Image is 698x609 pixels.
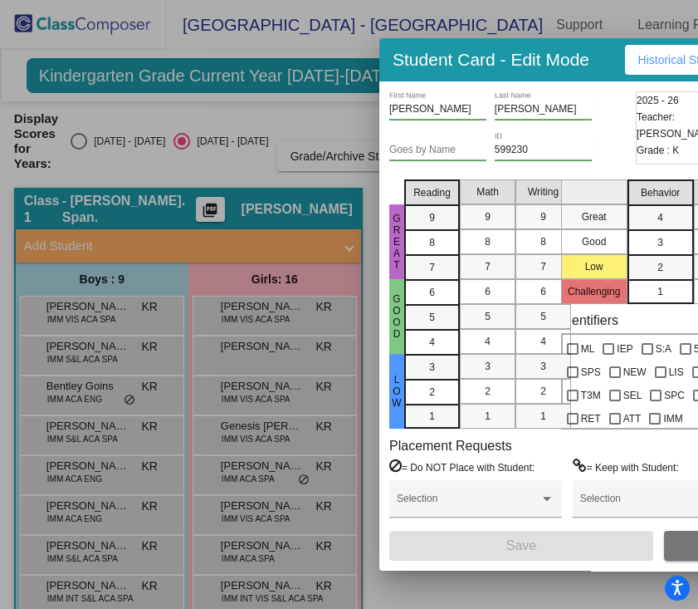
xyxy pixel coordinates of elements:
[389,145,486,156] input: goes by name
[573,459,679,475] label: = Keep with Student:
[540,284,546,299] span: 6
[637,142,679,159] span: Grade : K
[389,531,653,561] button: Save
[485,234,491,249] span: 8
[429,385,435,400] span: 2
[657,260,663,275] span: 2
[540,334,546,349] span: 4
[485,284,491,299] span: 6
[540,409,546,424] span: 1
[540,209,546,224] span: 9
[485,409,491,424] span: 1
[429,260,435,275] span: 7
[581,409,601,429] span: RET
[528,184,559,199] span: Writing
[429,210,435,225] span: 9
[617,339,632,359] span: IEP
[581,339,595,359] span: ML
[637,92,679,109] span: 2025 - 26
[485,384,491,399] span: 2
[389,293,404,340] span: Good
[495,145,592,156] input: Enter ID
[623,409,642,429] span: ATT
[485,334,491,349] span: 4
[581,386,601,405] span: T3M
[413,185,451,200] span: Reading
[657,235,663,250] span: 3
[540,359,546,374] span: 3
[506,538,536,553] span: Save
[429,409,435,424] span: 1
[485,309,491,324] span: 5
[540,309,546,324] span: 5
[657,210,663,225] span: 4
[429,285,435,300] span: 6
[623,362,647,382] span: NEW
[669,362,684,382] span: LIS
[641,185,680,200] span: Behavior
[485,259,491,274] span: 7
[429,310,435,325] span: 5
[581,362,601,382] span: SPS
[540,259,546,274] span: 7
[389,213,404,271] span: Great
[540,234,546,249] span: 8
[656,339,671,359] span: S:A
[429,360,435,375] span: 3
[657,284,663,299] span: 1
[429,235,435,250] span: 8
[540,384,546,399] span: 2
[623,386,642,405] span: SEL
[393,49,589,70] h3: Student Card - Edit Mode
[664,386,685,405] span: SPC
[561,312,618,328] label: Identifiers
[389,438,512,454] label: Placement Requests
[663,409,682,429] span: IMM
[389,374,404,409] span: Low
[485,359,491,374] span: 3
[476,184,499,199] span: Math
[485,209,491,224] span: 9
[389,459,534,475] label: = Do NOT Place with Student:
[429,335,435,350] span: 4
